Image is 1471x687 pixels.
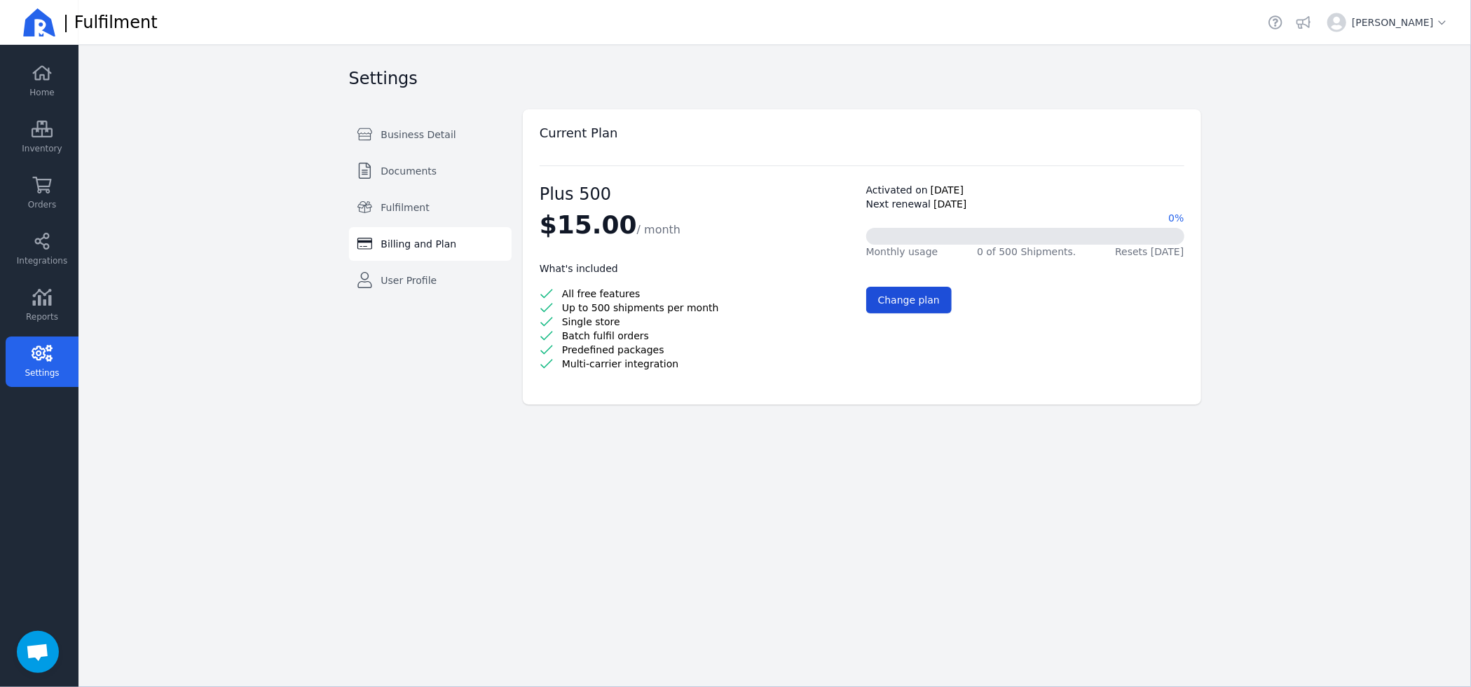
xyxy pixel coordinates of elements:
span: Predefined packages [562,343,664,357]
span: Home [29,87,54,98]
span: Monthly usage [866,245,938,259]
div: Plus 500 [540,183,858,211]
span: Resets [DATE] [1115,246,1184,257]
span: Change plan [878,294,940,306]
span: Billing and Plan [381,237,456,251]
div: Open chat [17,631,59,673]
span: [DATE] [928,184,964,196]
span: 0 of 500 Shipments. [977,246,1076,257]
span: Batch fulfil orders [562,329,649,343]
span: Documents [381,164,437,178]
a: Billing and Plan [349,227,512,261]
span: [PERSON_NAME] [1352,15,1449,29]
a: Documents [349,154,512,188]
span: Fulfilment [381,200,429,215]
a: Helpdesk [1266,13,1285,32]
span: User Profile [381,273,437,287]
span: [DATE] [931,198,966,210]
span: Business Detail [381,128,456,142]
span: $15.00 [540,210,637,239]
span: Settings [25,367,59,379]
span: Next renewal [866,198,931,210]
span: Inventory [22,143,62,154]
h3: What's included [540,261,858,276]
button: Change plan [866,287,952,313]
span: | Fulfilment [63,11,158,34]
a: User Profile [349,264,512,297]
button: [PERSON_NAME] [1322,7,1454,38]
a: Fulfilment [349,191,512,224]
span: Reports [26,311,58,322]
h2: Current Plan [540,123,618,143]
a: Business Detail [349,118,512,151]
span: Multi-carrier integration [562,357,678,371]
span: Integrations [17,255,67,266]
span: Activated on [866,184,928,196]
span: All free features [562,287,641,301]
h2: Settings [349,67,418,90]
span: Single store [562,315,620,329]
span: / month [637,223,680,236]
img: Ricemill Logo [22,6,56,39]
span: 0% [1168,211,1184,225]
span: Orders [28,199,56,210]
span: Up to 500 shipments per month [562,301,719,315]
